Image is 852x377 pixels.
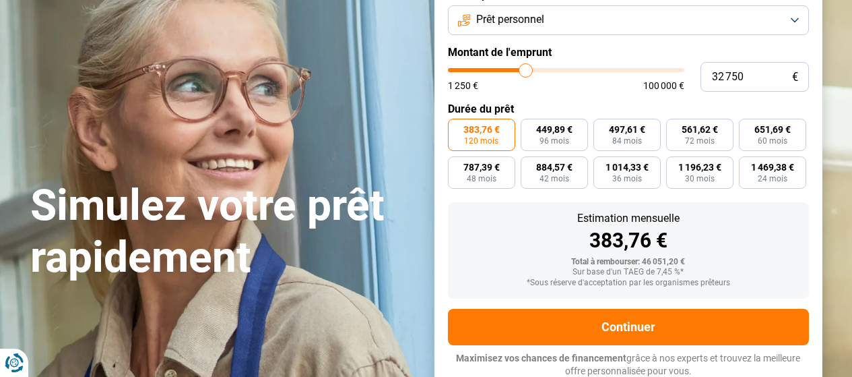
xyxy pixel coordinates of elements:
span: 72 mois [685,137,715,145]
span: 84 mois [612,137,642,145]
span: 100 000 € [643,81,684,90]
span: 30 mois [685,175,715,183]
div: 383,76 € [459,231,798,251]
span: 1 469,38 € [751,163,794,172]
span: 42 mois [539,175,569,183]
span: 36 mois [612,175,642,183]
div: Estimation mensuelle [459,213,798,224]
span: 561,62 € [682,125,718,134]
span: 1 250 € [448,81,478,90]
span: 48 mois [467,175,496,183]
span: 96 mois [539,137,569,145]
div: *Sous réserve d'acceptation par les organismes prêteurs [459,279,798,288]
button: Continuer [448,309,809,345]
div: Total à rembourser: 46 051,20 € [459,258,798,267]
span: 1 014,33 € [605,163,649,172]
span: 884,57 € [536,163,572,172]
div: Sur base d'un TAEG de 7,45 %* [459,268,798,277]
label: Durée du prêt [448,103,809,115]
button: Prêt personnel [448,5,809,35]
span: 383,76 € [463,125,500,134]
span: 787,39 € [463,163,500,172]
label: Montant de l'emprunt [448,46,809,59]
span: 497,61 € [609,125,645,134]
span: 449,89 € [536,125,572,134]
span: 1 196,23 € [678,163,721,172]
span: Prêt personnel [476,12,544,27]
span: € [792,71,798,83]
span: 651,69 € [754,125,791,134]
span: 24 mois [758,175,787,183]
span: 120 mois [464,137,498,145]
h1: Simulez votre prêt rapidement [30,180,418,284]
span: 60 mois [758,137,787,145]
span: Maximisez vos chances de financement [456,353,626,364]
